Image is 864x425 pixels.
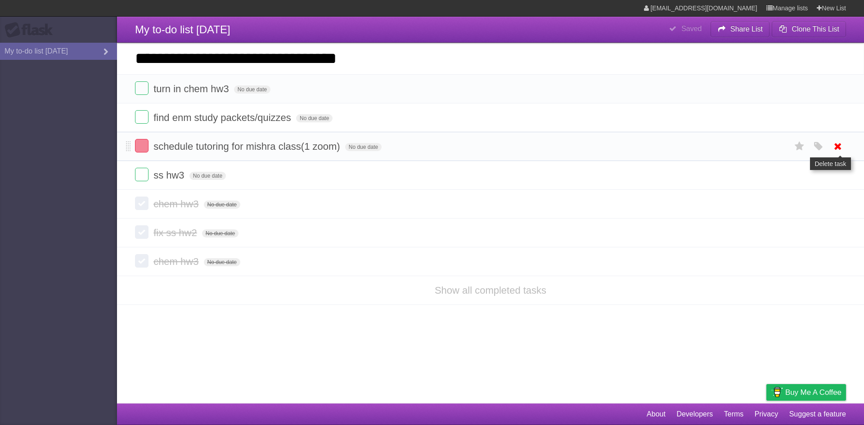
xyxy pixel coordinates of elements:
[153,256,201,267] span: chem hw3
[153,227,199,238] span: fix ss hw2
[755,406,778,423] a: Privacy
[153,141,342,152] span: schedule tutoring for mishra class(1 zoom)
[647,406,666,423] a: About
[153,83,231,94] span: turn in chem hw3
[730,25,763,33] b: Share List
[204,201,240,209] span: No due date
[435,285,546,296] a: Show all completed tasks
[785,385,841,400] span: Buy me a coffee
[789,406,846,423] a: Suggest a feature
[766,384,846,401] a: Buy me a coffee
[792,25,839,33] b: Clone This List
[153,170,186,181] span: ss hw3
[676,406,713,423] a: Developers
[135,139,148,152] label: Done
[135,81,148,95] label: Done
[153,112,293,123] span: find enm study packets/quizzes
[4,22,58,38] div: Flask
[234,85,270,94] span: No due date
[204,258,240,266] span: No due date
[711,21,770,37] button: Share List
[345,143,382,151] span: No due date
[772,21,846,37] button: Clone This List
[724,406,744,423] a: Terms
[135,254,148,268] label: Done
[153,198,201,210] span: chem hw3
[135,197,148,210] label: Done
[296,114,333,122] span: No due date
[681,25,702,32] b: Saved
[135,168,148,181] label: Done
[771,385,783,400] img: Buy me a coffee
[135,110,148,124] label: Done
[791,139,808,154] label: Star task
[135,225,148,239] label: Done
[189,172,226,180] span: No due date
[202,229,238,237] span: No due date
[135,23,230,36] span: My to-do list [DATE]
